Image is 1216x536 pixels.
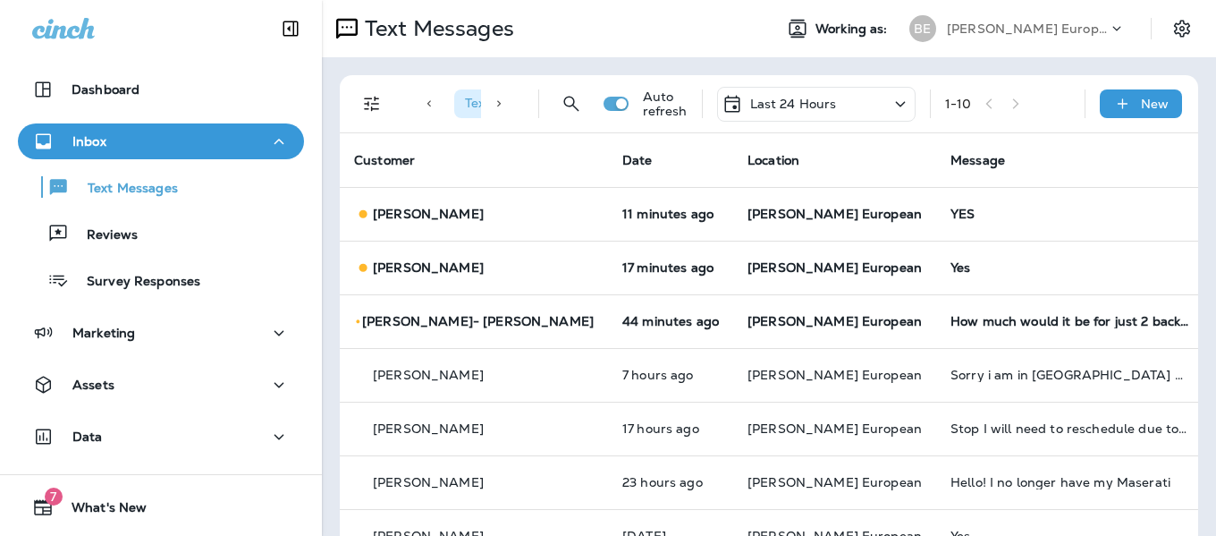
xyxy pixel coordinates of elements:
[1141,97,1169,111] p: New
[18,123,304,159] button: Inbox
[950,207,1190,221] div: YES
[72,326,135,340] p: Marketing
[354,152,415,168] span: Customer
[909,15,936,42] div: BE
[72,134,106,149] p: Inbox
[950,368,1190,382] div: Sorry i am in Poland until 10 OCR. thank you
[622,475,719,489] p: Sep 17, 2025 11:36 AM
[750,97,837,111] p: Last 24 Hours
[747,421,922,437] span: [PERSON_NAME] European
[69,227,138,244] p: Reviews
[643,89,688,118] p: Auto refresh
[54,500,147,522] span: What's New
[266,11,316,47] button: Collapse Sidebar
[950,314,1190,328] div: How much would it be for just 2 back tires and alignment?
[747,474,922,490] span: [PERSON_NAME] European
[18,215,304,252] button: Reviews
[950,260,1190,275] div: Yes
[358,15,514,42] p: Text Messages
[69,274,200,291] p: Survey Responses
[947,21,1108,36] p: [PERSON_NAME] European Autoworks
[18,419,304,455] button: Data
[354,86,390,122] button: Filters
[373,368,484,382] p: [PERSON_NAME]
[70,181,178,198] p: Text Messages
[373,421,484,436] p: [PERSON_NAME]
[18,315,304,351] button: Marketing
[18,168,304,206] button: Text Messages
[950,475,1190,489] div: Hello! I no longer have my Maserati
[553,86,589,122] button: Search Messages
[72,378,114,392] p: Assets
[622,207,719,221] p: Sep 18, 2025 11:25 AM
[373,260,484,275] p: [PERSON_NAME]
[465,95,607,111] span: Text Direction : Incoming
[362,314,594,328] p: [PERSON_NAME]- [PERSON_NAME]
[72,430,103,444] p: Data
[945,97,972,111] div: 1 - 10
[950,152,1005,168] span: Message
[72,82,139,97] p: Dashboard
[747,259,922,276] span: [PERSON_NAME] European
[373,475,484,489] p: [PERSON_NAME]
[747,367,922,383] span: [PERSON_NAME] European
[18,72,304,107] button: Dashboard
[747,206,922,222] span: [PERSON_NAME] European
[950,421,1190,436] div: Stop I will need to reschedule due to my schedule. I will call to make my new appointment
[747,152,799,168] span: Location
[815,21,891,37] span: Working as:
[45,488,63,506] span: 7
[622,368,719,382] p: Sep 18, 2025 04:10 AM
[622,421,719,436] p: Sep 17, 2025 06:03 PM
[622,314,719,328] p: Sep 18, 2025 10:51 AM
[747,313,922,329] span: [PERSON_NAME] European
[373,207,484,221] p: [PERSON_NAME]
[454,89,637,118] div: Text Direction:Incoming
[18,261,304,299] button: Survey Responses
[622,152,653,168] span: Date
[18,367,304,403] button: Assets
[1166,13,1198,45] button: Settings
[622,260,719,275] p: Sep 18, 2025 11:19 AM
[18,489,304,525] button: 7What's New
